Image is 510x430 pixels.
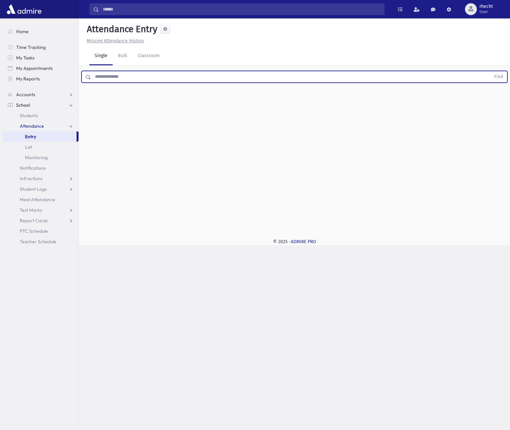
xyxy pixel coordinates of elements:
span: List [25,144,32,150]
span: Meal Attendance [20,197,55,203]
span: Infractions [20,176,42,182]
span: PTC Schedule [20,228,48,234]
a: Notifications [3,163,79,173]
span: Time Tracking [16,44,46,50]
u: Missing Attendance History [87,38,144,44]
span: Report Cards [20,218,48,224]
a: Home [3,26,79,37]
div: © 2025 - [89,238,499,245]
a: My Reports [3,74,79,84]
a: Entry [3,131,77,142]
a: Accounts [3,89,79,100]
a: Report Cards [3,215,79,226]
a: Missing Attendance History [84,38,144,44]
span: Attendance [20,123,44,129]
span: My Reports [16,76,40,82]
span: Teacher Schedule [20,239,57,245]
a: Single [89,47,113,65]
a: My Tasks [3,53,79,63]
a: Classroom [132,47,165,65]
a: Students [3,110,79,121]
a: Teacher Schedule [3,236,79,247]
a: Student Logs [3,184,79,194]
a: List [3,142,79,152]
a: Monitoring [3,152,79,163]
span: Student Logs [20,186,47,192]
a: Bulk [113,47,132,65]
span: My Appointments [16,65,53,71]
a: ADMIRE PRO [291,239,316,245]
span: Test Marks [20,207,42,213]
span: Accounts [16,92,35,97]
a: My Appointments [3,63,79,74]
h5: Attendance Entry [84,24,157,35]
span: Notifications [20,165,46,171]
img: AdmirePro [5,3,43,16]
a: Test Marks [3,205,79,215]
a: Infractions [3,173,79,184]
span: Students [20,113,38,118]
span: rhecht [479,4,493,9]
span: School [16,102,30,108]
span: Monitoring [25,155,48,161]
span: Entry [25,134,36,140]
a: PTC Schedule [3,226,79,236]
a: School [3,100,79,110]
span: My Tasks [16,55,35,61]
a: Attendance [3,121,79,131]
span: User [479,9,493,14]
a: Meal Attendance [3,194,79,205]
input: Search [99,3,384,15]
button: Find [490,71,507,82]
a: Time Tracking [3,42,79,53]
span: Home [16,29,29,34]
